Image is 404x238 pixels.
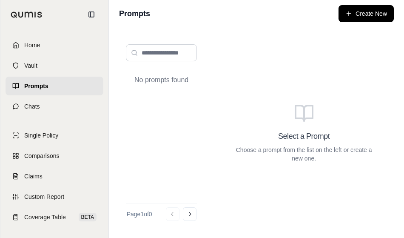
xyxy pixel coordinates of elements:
[119,8,150,20] h1: Prompts
[24,61,37,70] span: Vault
[126,68,197,92] div: No prompts found
[6,208,103,227] a: Coverage TableBETA
[24,131,58,140] span: Single Policy
[339,5,394,22] button: Create New
[6,56,103,75] a: Vault
[24,213,66,221] span: Coverage Table
[24,41,40,49] span: Home
[231,146,377,163] p: Choose a prompt from the list on the left or create a new one.
[6,36,103,54] a: Home
[11,11,43,18] img: Qumis Logo
[85,8,98,21] button: Collapse sidebar
[6,77,103,95] a: Prompts
[24,102,40,111] span: Chats
[6,167,103,186] a: Claims
[6,97,103,116] a: Chats
[278,130,330,142] h3: Select a Prompt
[24,192,64,201] span: Custom Report
[6,146,103,165] a: Comparisons
[6,126,103,145] a: Single Policy
[24,172,43,181] span: Claims
[127,210,152,218] div: Page 1 of 0
[6,187,103,206] a: Custom Report
[24,152,59,160] span: Comparisons
[79,213,97,221] span: BETA
[24,82,48,90] span: Prompts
